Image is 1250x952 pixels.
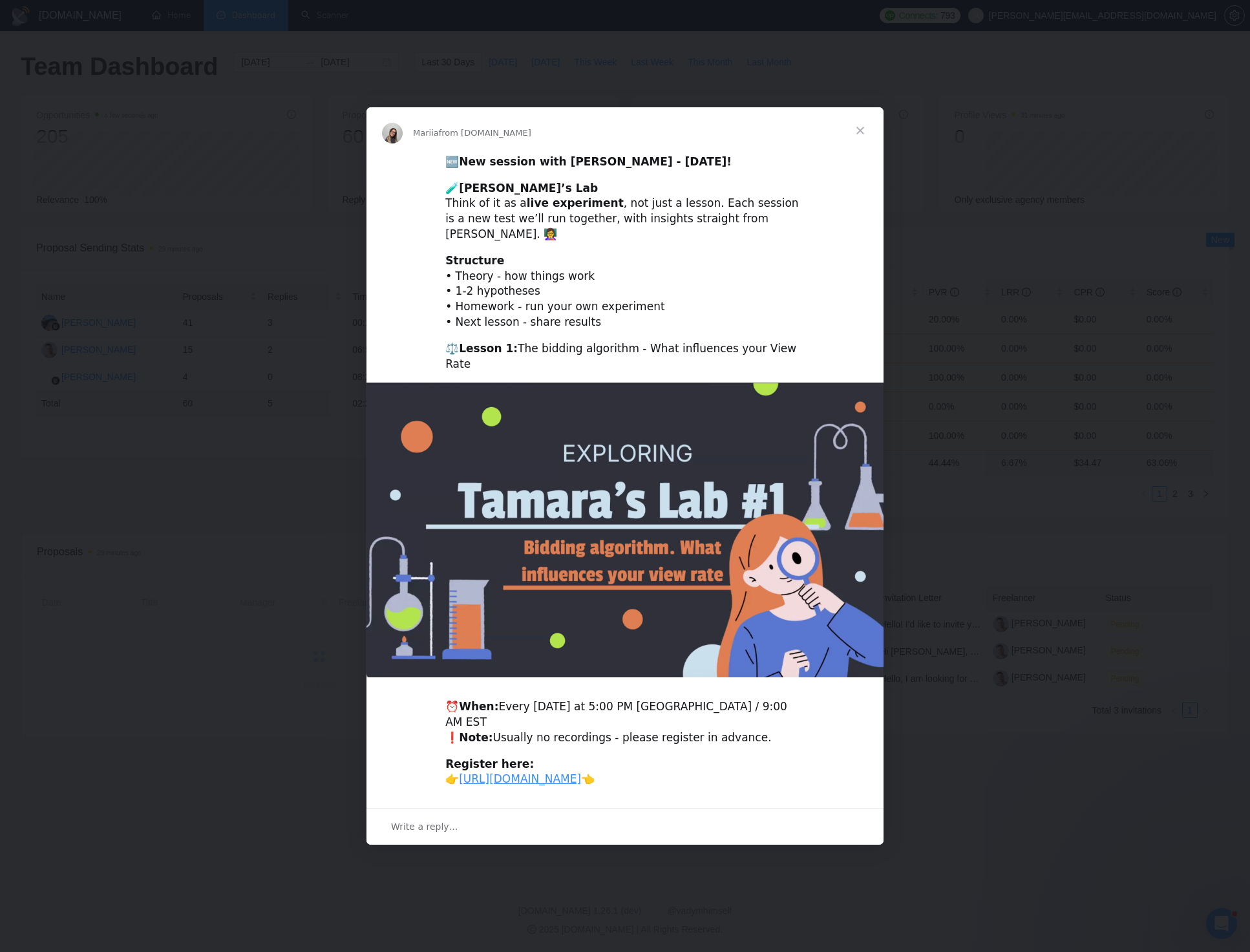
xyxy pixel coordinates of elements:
div: ⚖️ The bidding algorithm - What influences your View Rate [445,341,805,372]
div: Open conversation and reply [366,808,884,845]
b: live experiment [527,196,624,209]
b: Lesson 1: [459,342,518,355]
span: Close [837,107,884,154]
b: [PERSON_NAME]’s Lab [459,182,598,195]
span: Write a reply… [391,818,458,835]
div: • Theory - how things work • 1-2 hypotheses • Homework - run your own experiment • Next lesson - ... [445,253,805,330]
span: from [DOMAIN_NAME] [439,128,531,138]
a: [URL][DOMAIN_NAME] [459,772,581,785]
b: Structure [445,254,504,267]
b: Register here: [445,757,534,770]
div: 🧪 Think of it as a , not just a lesson. Each session is a new test we’ll run together, with insig... [445,181,805,242]
b: When: [459,700,498,713]
div: ⏰ Every [DATE] at 5:00 PM [GEOGRAPHIC_DATA] / 9:00 AM EST ❗ Usually no recordings - please regist... [445,699,805,745]
span: Mariia [413,128,439,138]
div: 🆕 [445,154,805,170]
div: 👉 👈 [445,757,805,788]
img: Profile image for Mariia [382,123,403,143]
b: Note: [459,731,493,744]
b: New session with [PERSON_NAME] - [DATE]! [459,155,732,168]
